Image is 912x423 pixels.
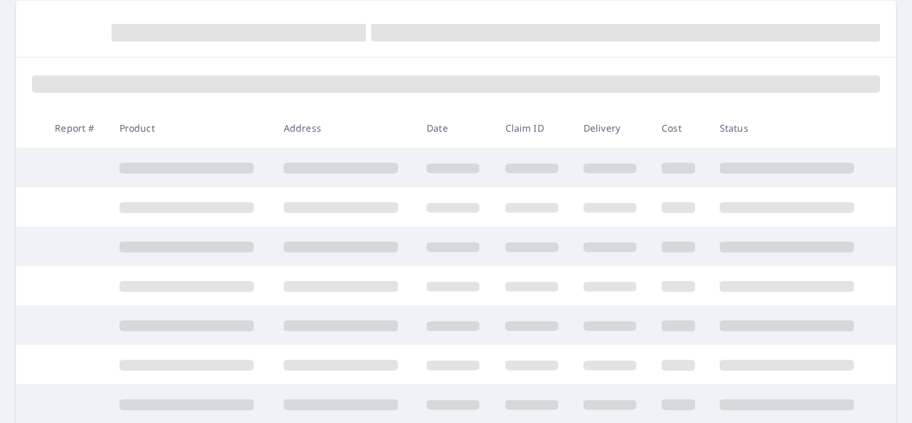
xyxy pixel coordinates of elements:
th: Product [109,108,273,148]
th: Delivery [573,108,651,148]
th: Address [273,108,416,148]
th: Cost [651,108,709,148]
th: Date [416,108,494,148]
th: Claim ID [495,108,573,148]
th: Status [709,108,873,148]
th: Report # [44,108,108,148]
